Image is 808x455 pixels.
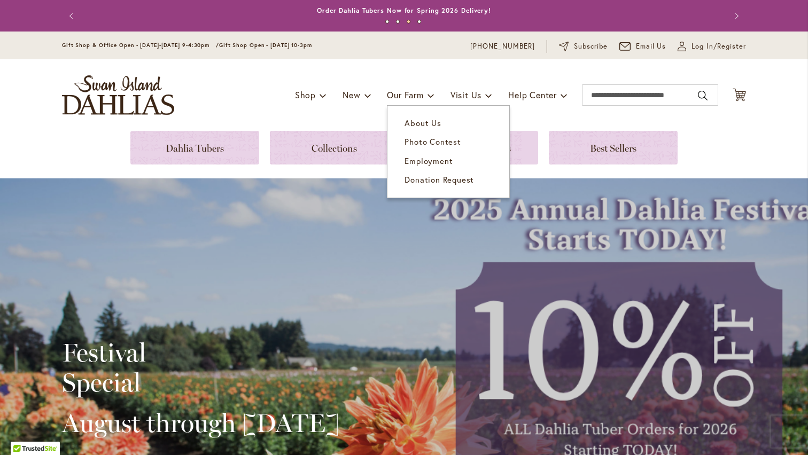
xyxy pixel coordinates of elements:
button: 4 of 4 [417,20,421,23]
a: Order Dahlia Tubers Now for Spring 2026 Delivery! [317,6,491,14]
span: Employment [405,155,453,166]
a: [PHONE_NUMBER] [470,41,535,52]
span: Gift Shop Open - [DATE] 10-3pm [219,42,312,49]
span: About Us [405,117,441,128]
span: Photo Contest [405,136,461,147]
span: Log In/Register [692,41,746,52]
span: Visit Us [450,89,481,100]
button: Next [725,5,746,27]
button: 3 of 4 [407,20,410,23]
span: New [343,89,360,100]
button: 2 of 4 [396,20,400,23]
span: Shop [295,89,316,100]
span: Subscribe [574,41,608,52]
h2: August through [DATE] [62,408,339,438]
a: store logo [62,75,174,115]
a: Subscribe [559,41,608,52]
button: 1 of 4 [385,20,389,23]
a: Log In/Register [678,41,746,52]
span: Our Farm [387,89,423,100]
button: Previous [62,5,83,27]
a: Email Us [619,41,666,52]
h2: Festival Special [62,338,339,397]
span: Email Us [636,41,666,52]
span: Gift Shop & Office Open - [DATE]-[DATE] 9-4:30pm / [62,42,219,49]
span: Donation Request [405,174,474,185]
span: Help Center [508,89,557,100]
